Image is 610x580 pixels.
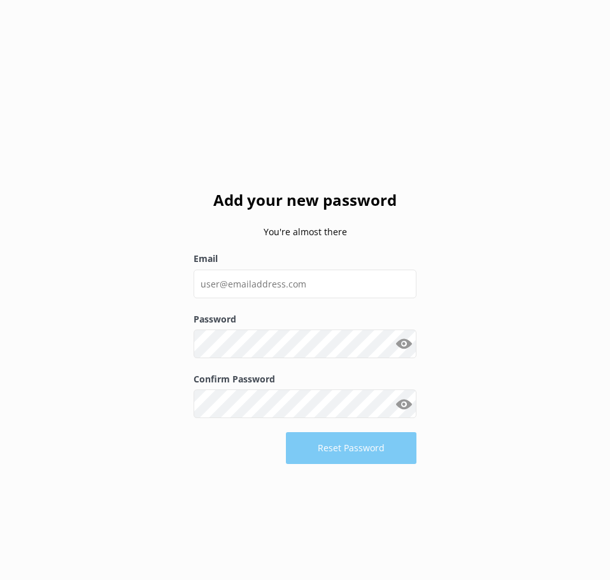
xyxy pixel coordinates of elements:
[194,225,416,239] p: You're almost there
[391,331,416,357] button: Show password
[194,252,416,266] label: Email
[194,312,416,326] label: Password
[194,372,416,386] label: Confirm Password
[194,188,416,212] h2: Add your new password
[391,391,416,417] button: Show password
[194,270,416,298] input: user@emailaddress.com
